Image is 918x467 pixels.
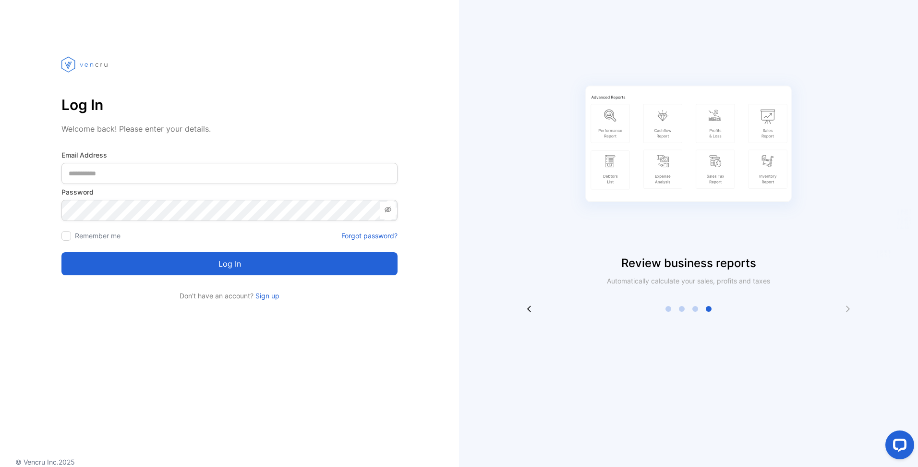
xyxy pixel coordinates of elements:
[61,187,398,197] label: Password
[61,291,398,301] p: Don't have an account?
[61,93,398,116] p: Log In
[254,292,279,300] a: Sign up
[459,255,918,272] p: Review business reports
[596,276,781,286] p: Automatically calculate your sales, profits and taxes
[61,123,398,135] p: Welcome back! Please enter your details.
[61,150,398,160] label: Email Address
[61,38,109,90] img: vencru logo
[568,38,809,255] img: slider image
[75,232,121,240] label: Remember me
[341,231,398,241] a: Forgot password?
[61,252,398,275] button: Log in
[878,427,918,467] iframe: LiveChat chat widget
